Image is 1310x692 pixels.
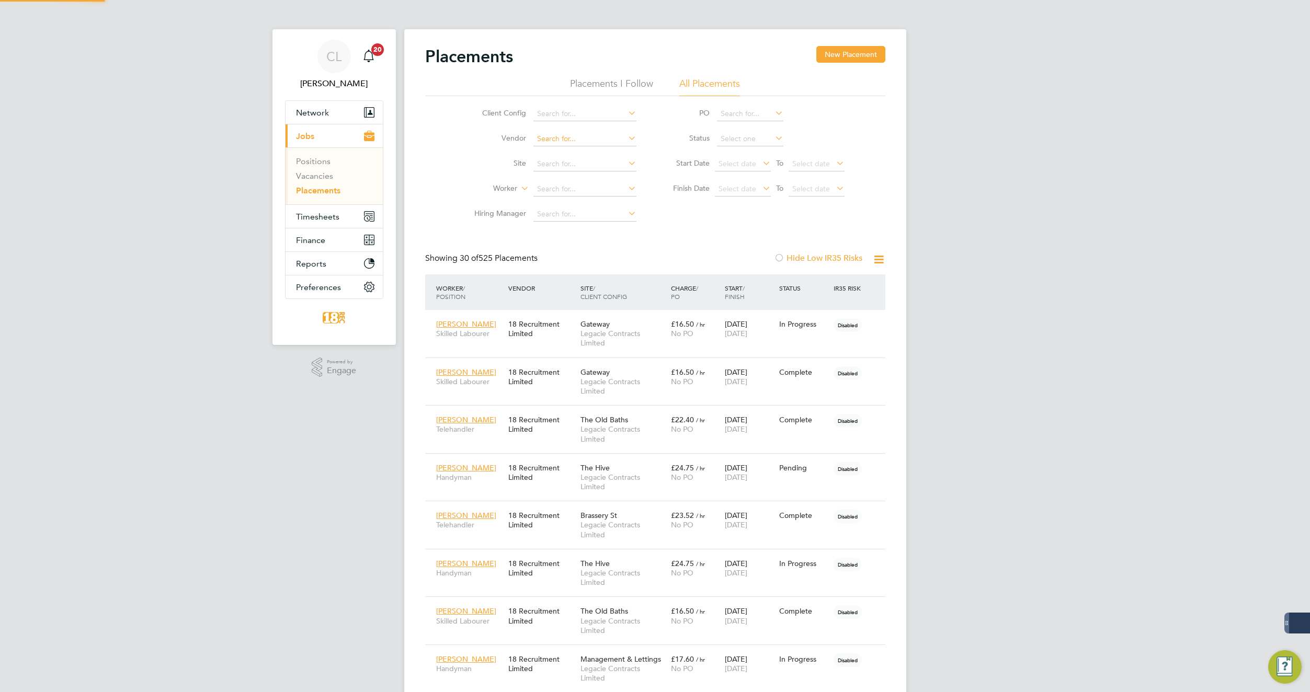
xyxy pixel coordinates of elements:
[580,511,617,520] span: Brassery St
[466,158,526,168] label: Site
[506,458,578,487] div: 18 Recruitment Limited
[663,183,710,193] label: Finish Date
[296,131,314,141] span: Jobs
[506,279,578,297] div: Vendor
[725,568,747,578] span: [DATE]
[506,649,578,678] div: 18 Recruitment Limited
[580,664,666,683] span: Legacie Contracts Limited
[1268,650,1302,684] button: Engage Resource Center
[436,329,503,338] span: Skilled Labourer
[696,368,705,376] span: / hr
[436,284,465,301] span: / Position
[533,107,636,121] input: Search for...
[671,511,694,520] span: £23.52
[286,275,383,298] button: Preferences
[296,212,339,222] span: Timesheets
[272,29,396,345] nav: Main navigation
[436,606,496,616] span: [PERSON_NAME]
[436,424,503,434] span: Telehandler
[578,279,668,306] div: Site
[580,367,610,377] span: Gateway
[506,362,578,391] div: 18 Recruitment Limited
[457,183,517,194] label: Worker
[663,133,710,143] label: Status
[436,568,503,578] span: Handyman
[436,463,496,472] span: [PERSON_NAME]
[722,410,777,439] div: [DATE]
[671,568,693,578] span: No PO
[725,616,747,626] span: [DATE]
[533,207,636,222] input: Search for...
[779,415,828,424] div: Complete
[436,415,496,424] span: [PERSON_NAME]
[777,279,831,297] div: Status
[779,463,828,472] div: Pending
[671,463,694,472] span: £24.75
[779,319,828,329] div: In Progress
[663,108,710,118] label: PO
[717,107,783,121] input: Search for...
[460,253,479,263] span: 30 of
[296,156,331,166] a: Positions
[696,655,705,663] span: / hr
[436,377,503,386] span: Skilled Labourer
[722,601,777,630] div: [DATE]
[327,357,356,366] span: Powered by
[722,279,777,306] div: Start
[327,366,356,375] span: Engage
[436,511,496,520] span: [PERSON_NAME]
[296,186,340,195] a: Placements
[792,159,830,168] span: Select date
[834,366,862,380] span: Disabled
[436,559,496,568] span: [PERSON_NAME]
[722,553,777,583] div: [DATE]
[671,415,694,424] span: £22.40
[506,314,578,343] div: 18 Recruitment Limited
[506,505,578,535] div: 18 Recruitment Limited
[285,40,383,90] a: CL[PERSON_NAME]
[779,511,828,520] div: Complete
[371,43,384,56] span: 20
[286,252,383,275] button: Reports
[696,512,705,520] span: / hr
[834,510,862,523] span: Disabled
[671,520,693,529] span: No PO
[506,553,578,583] div: 18 Recruitment Limited
[725,284,745,301] span: / Finish
[773,156,787,170] span: To
[358,40,379,73] a: 20
[434,362,885,371] a: [PERSON_NAME]Skilled Labourer18 Recruitment LimitedGatewayLegacie Contracts Limited£16.50 / hrNo ...
[506,410,578,439] div: 18 Recruitment Limited
[722,362,777,391] div: [DATE]
[725,377,747,386] span: [DATE]
[296,171,333,181] a: Vacancies
[668,279,723,306] div: Charge
[725,329,747,338] span: [DATE]
[722,649,777,678] div: [DATE]
[696,320,705,328] span: / hr
[434,601,885,609] a: [PERSON_NAME]Skilled Labourer18 Recruitment LimitedThe Old BathsLegacie Contracts Limited£16.50 /...
[533,132,636,146] input: Search for...
[696,464,705,472] span: / hr
[696,416,705,424] span: / hr
[285,77,383,90] span: Carla Lamb
[834,558,862,571] span: Disabled
[436,654,496,664] span: [PERSON_NAME]
[671,616,693,626] span: No PO
[436,664,503,673] span: Handyman
[774,253,862,263] label: Hide Low IR35 Risks
[725,424,747,434] span: [DATE]
[792,184,830,193] span: Select date
[834,653,862,667] span: Disabled
[671,654,694,664] span: £17.60
[286,147,383,204] div: Jobs
[296,108,329,118] span: Network
[436,520,503,529] span: Telehandler
[580,616,666,635] span: Legacie Contracts Limited
[460,253,538,263] span: 525 Placements
[434,314,885,322] a: [PERSON_NAME]Skilled Labourer18 Recruitment LimitedGatewayLegacie Contracts Limited£16.50 / hrNo ...
[434,457,885,466] a: [PERSON_NAME]Handyman18 Recruitment LimitedThe HiveLegacie Contracts Limited£24.75 / hrNo PO[DATE...
[779,367,828,377] div: Complete
[671,284,698,301] span: / PO
[506,601,578,630] div: 18 Recruitment Limited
